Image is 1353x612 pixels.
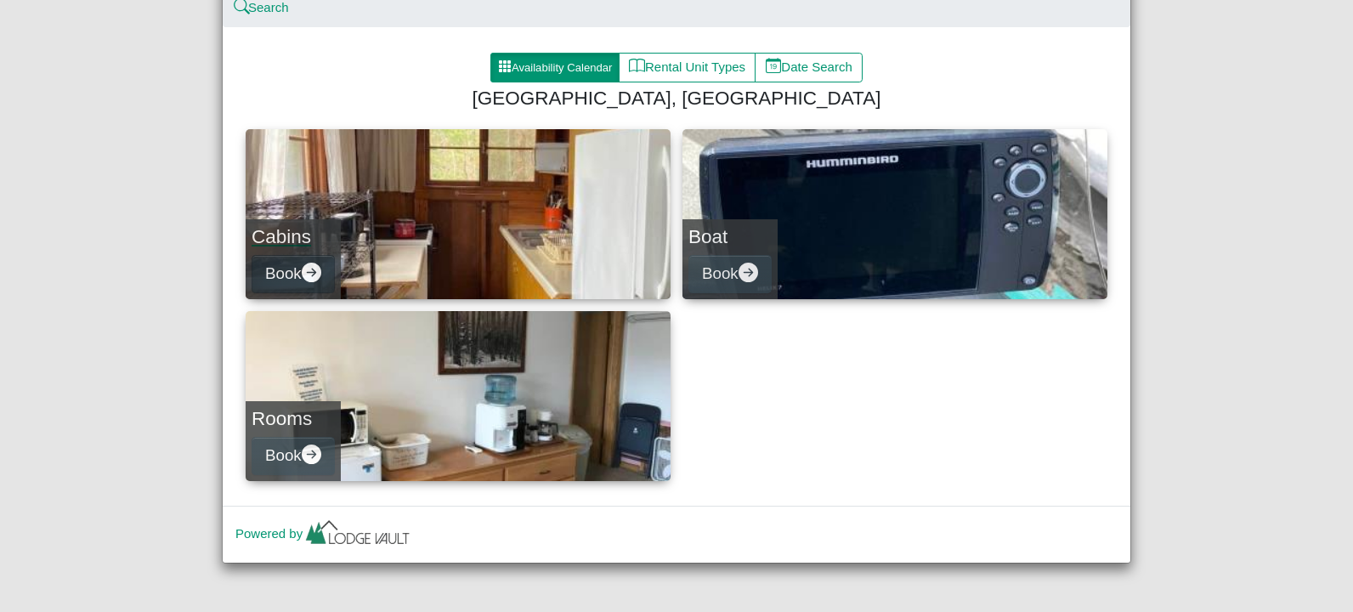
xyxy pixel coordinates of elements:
svg: search [235,1,248,14]
button: calendar dateDate Search [755,53,863,83]
svg: book [629,58,645,74]
button: grid3x3 gap fillAvailability Calendar [490,53,620,83]
img: lv-small.ca335149.png [303,516,413,553]
svg: arrow right circle fill [739,263,758,282]
svg: grid3x3 gap fill [498,59,512,73]
h4: [GEOGRAPHIC_DATA], [GEOGRAPHIC_DATA] [252,87,1101,110]
a: Powered by [235,526,413,541]
button: Bookarrow right circle fill [252,255,335,293]
svg: calendar date [766,58,782,74]
h4: Boat [688,225,772,248]
button: Bookarrow right circle fill [252,437,335,475]
button: Bookarrow right circle fill [688,255,772,293]
h4: Cabins [252,225,335,248]
button: bookRental Unit Types [619,53,756,83]
svg: arrow right circle fill [302,263,321,282]
h4: Rooms [252,407,335,430]
svg: arrow right circle fill [302,445,321,464]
